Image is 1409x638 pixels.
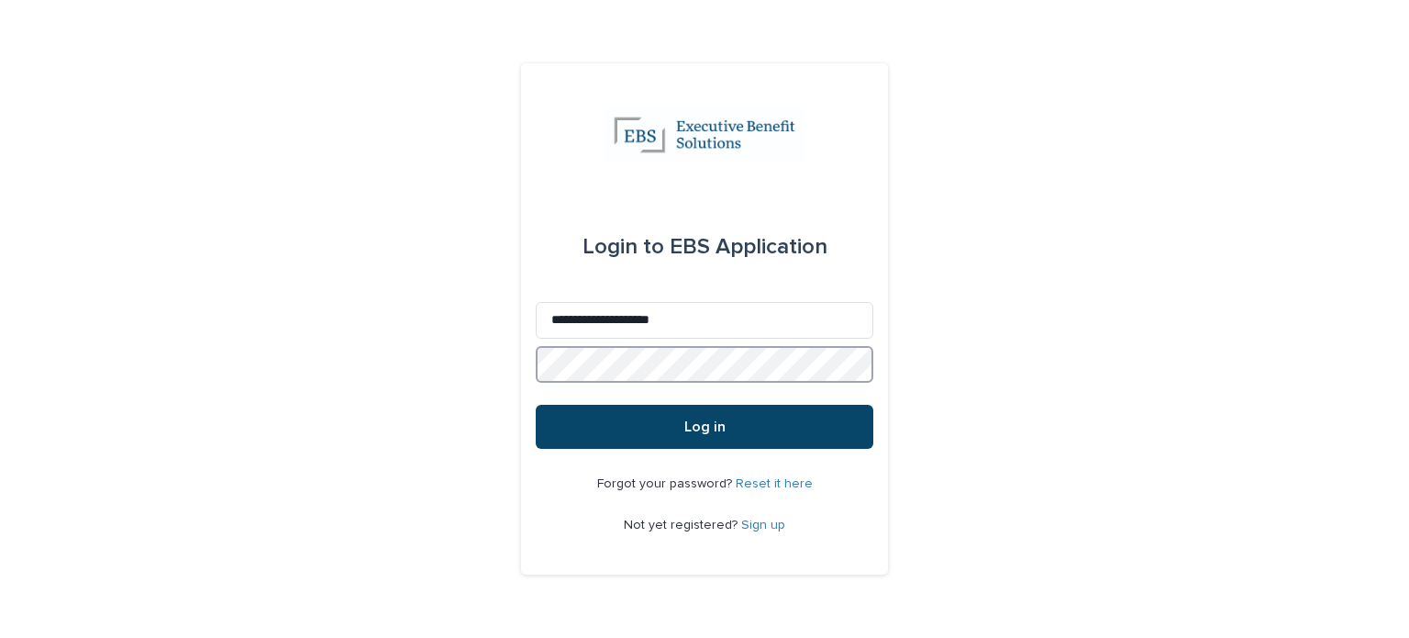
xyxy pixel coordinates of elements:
a: Reset it here [736,477,813,490]
span: Log in [684,420,726,434]
span: Not yet registered? [624,519,741,532]
a: Sign up [741,519,785,532]
span: Login to [582,236,664,258]
span: Forgot your password? [597,477,736,490]
button: Log in [536,405,873,449]
img: kRBAWhqLSQ2DPCCnFJ2X [605,107,804,162]
div: EBS Application [582,221,827,273]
